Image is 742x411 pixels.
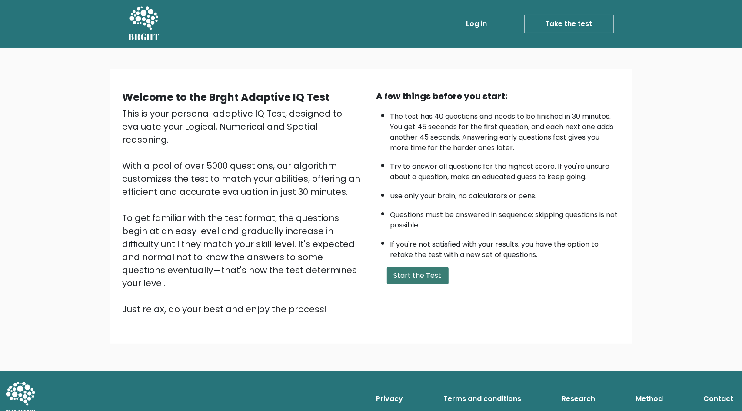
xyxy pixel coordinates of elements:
a: Contact [700,390,737,408]
button: Start the Test [387,267,449,284]
div: A few things before you start: [376,90,620,103]
h5: BRGHT [129,32,160,42]
a: BRGHT [129,3,160,44]
li: Questions must be answered in sequence; skipping questions is not possible. [390,205,620,231]
a: Terms and conditions [440,390,525,408]
li: Try to answer all questions for the highest score. If you're unsure about a question, make an edu... [390,157,620,182]
li: The test has 40 questions and needs to be finished in 30 minutes. You get 45 seconds for the firs... [390,107,620,153]
a: Method [632,390,666,408]
a: Research [558,390,599,408]
b: Welcome to the Brght Adaptive IQ Test [123,90,330,104]
a: Take the test [524,15,614,33]
a: Privacy [373,390,406,408]
a: Log in [463,15,491,33]
div: This is your personal adaptive IQ Test, designed to evaluate your Logical, Numerical and Spatial ... [123,107,366,316]
li: Use only your brain, no calculators or pens. [390,187,620,201]
li: If you're not satisfied with your results, you have the option to retake the test with a new set ... [390,235,620,260]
